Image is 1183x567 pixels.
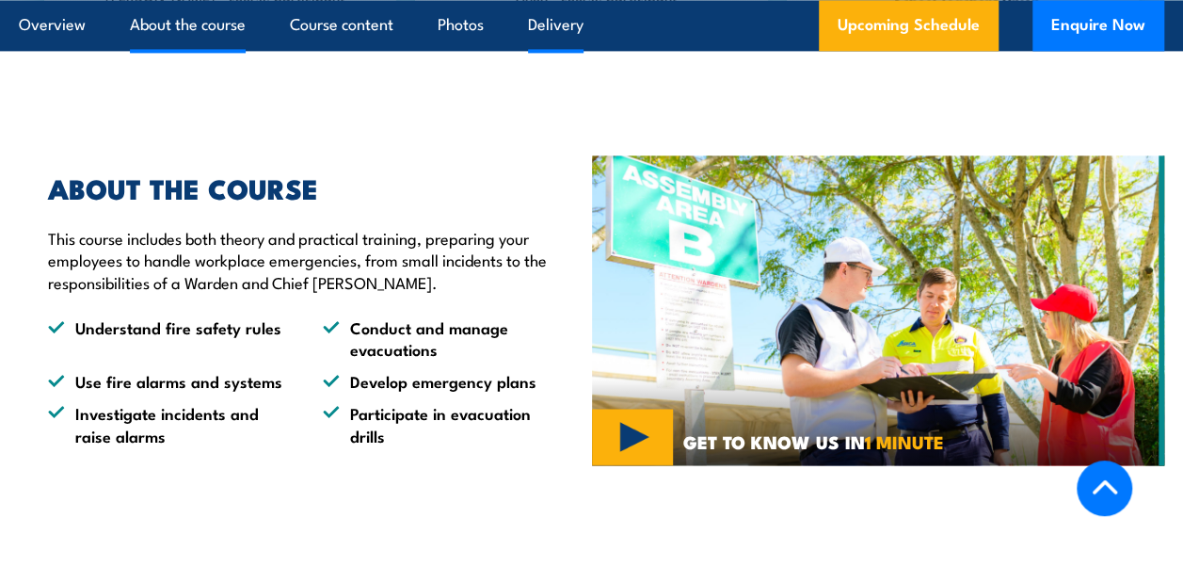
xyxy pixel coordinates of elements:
[323,401,564,445] li: Participate in evacuation drills
[865,427,944,454] strong: 1 MINUTE
[323,370,564,392] li: Develop emergency plans
[683,432,944,449] span: GET TO KNOW US IN
[323,316,564,361] li: Conduct and manage evacuations
[48,175,564,200] h2: ABOUT THE COURSE
[48,370,289,392] li: Use fire alarms and systems
[592,155,1165,464] img: Fire Warden and Chief Fire Warden Training
[48,401,289,445] li: Investigate incidents and raise alarms
[48,227,564,293] p: This course includes both theory and practical training, preparing your employees to handle workp...
[48,316,289,361] li: Understand fire safety rules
